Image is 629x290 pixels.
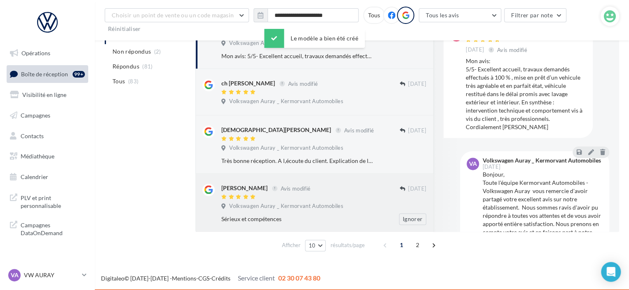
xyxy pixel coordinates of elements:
[399,213,426,225] button: Ignorer
[504,8,566,22] button: Filtrer par note
[5,45,90,62] a: Opérations
[221,215,373,223] div: Sérieux et compétences
[344,127,374,133] span: Avis modifié
[482,170,603,253] div: Bonjour, Toute l'équipe Kermorvant Automobiles - Volkswagen Auray vous remercie d'avoir partagé v...
[142,63,153,70] span: (81)
[229,40,343,47] span: Volkswagen Auray _ Kermorvant Automobiles
[229,98,343,105] span: Volkswagen Auray _ Kermorvant Automobiles
[5,148,90,165] a: Médiathèque
[7,267,88,283] a: VA VW AURAY
[466,57,586,131] div: Mon avis: 5/5- Excellent accueil, travaux demandés effectués à 100 % , mise en prêt d’un vehicule...
[112,12,234,19] span: Choisir un point de vente ou un code magasin
[211,275,230,282] a: Crédits
[426,12,459,19] span: Tous les avis
[305,240,326,251] button: 10
[309,242,316,249] span: 10
[5,189,90,213] a: PLV et print personnalisable
[229,144,343,152] span: Volkswagen Auray _ Kermorvant Automobiles
[21,70,68,77] span: Boîte de réception
[5,216,90,240] a: Campagnes DataOnDemand
[330,241,364,249] span: résultats/page
[408,185,426,193] span: [DATE]
[21,173,48,180] span: Calendrier
[221,126,331,134] div: [DEMOGRAPHIC_DATA][PERSON_NAME]
[5,86,90,104] a: Visibilité en ligne
[482,164,500,170] span: [DATE]
[172,275,196,282] a: Mentions
[154,48,161,55] span: (2)
[21,112,50,119] span: Campagnes
[466,46,484,54] span: [DATE]
[408,80,426,88] span: [DATE]
[497,46,527,53] span: Avis modifié
[113,47,151,56] span: Non répondus
[21,192,85,210] span: PLV et print personnalisable
[21,50,50,57] span: Opérations
[21,153,54,160] span: Médiathèque
[469,160,477,168] span: VA
[24,271,79,279] p: VW AURAY
[198,275,209,282] a: CGS
[22,91,66,98] span: Visibilité en ligne
[482,158,601,163] div: Volkswagen Auray _ Kermorvant Automobiles
[229,203,343,210] span: Volkswagen Auray _ Kermorvant Automobiles
[113,62,139,71] span: Répondus
[105,24,144,34] button: Réinitialiser
[264,29,365,48] div: Le modèle a bien été créé
[5,168,90,186] a: Calendrier
[105,8,249,22] button: Choisir un point de vente ou un code magasin
[238,274,275,282] span: Service client
[5,127,90,145] a: Contacts
[5,107,90,124] a: Campagnes
[411,238,424,252] span: 2
[21,132,44,139] span: Contacts
[288,80,318,87] span: Avis modifié
[221,157,373,165] div: Très bonne réception. A l,écoute du client. Explication de la facture et des travaux accomplis. V...
[73,71,85,78] div: 99+
[221,184,268,192] div: [PERSON_NAME]
[11,271,19,279] span: VA
[128,78,138,85] span: (83)
[278,274,320,282] span: 02 30 07 43 80
[363,7,385,24] div: Tous
[101,275,124,282] a: Digitaleo
[408,127,426,134] span: [DATE]
[5,65,90,83] a: Boîte de réception99+
[21,219,85,237] span: Campagnes DataOnDemand
[282,241,300,249] span: Afficher
[395,238,408,252] span: 1
[101,275,320,282] span: © [DATE]-[DATE] - - -
[601,262,621,282] div: Open Intercom Messenger
[280,185,310,191] span: Avis modifié
[419,8,501,22] button: Tous les avis
[113,77,125,85] span: Tous
[221,52,373,60] div: Mon avis: 5/5- Excellent accueil, travaux demandés effectués à 100 % , mise en prêt d’un vehicule...
[221,79,275,87] div: ch [PERSON_NAME]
